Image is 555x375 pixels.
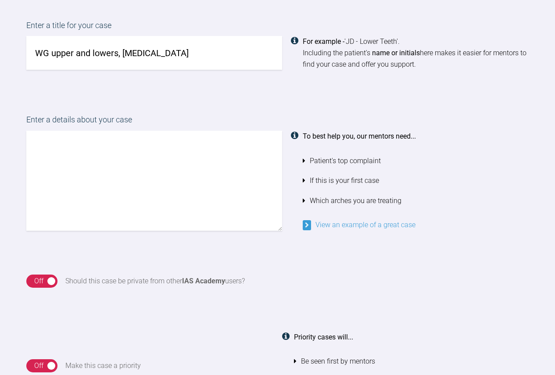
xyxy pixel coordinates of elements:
strong: IAS Academy [182,277,225,285]
li: If this is your first case [303,171,529,191]
strong: name or initials [372,49,420,57]
strong: Priority cases will... [294,333,353,341]
div: Make this case a priority [65,360,141,371]
div: Off [34,360,43,371]
label: Enter a title for your case [26,19,529,36]
li: Be seen first by mentors [294,351,529,371]
input: JD - Lower Teeth [26,36,282,70]
strong: For example - [303,37,344,46]
label: Enter a details about your case [26,114,529,131]
div: Off [34,275,43,287]
div: Should this case be private from other users? [65,275,245,287]
div: 'JD - Lower Teeth'. Including the patient's here makes it easier for mentors to find your case an... [303,36,529,70]
a: View an example of a great case [303,221,415,229]
strong: To best help you, our mentors need... [303,132,416,140]
li: Which arches you are treating [303,191,529,211]
li: Patient's top complaint [303,151,529,171]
